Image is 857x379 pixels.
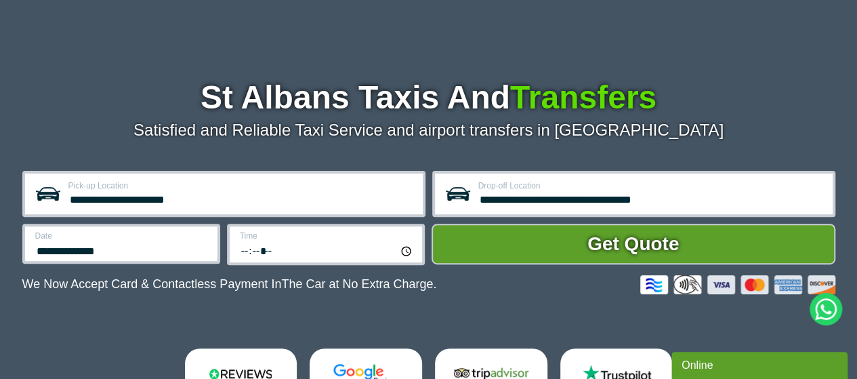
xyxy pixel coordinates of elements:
[35,232,209,240] label: Date
[240,232,414,240] label: Time
[432,224,835,264] button: Get Quote
[640,275,835,294] img: Credit And Debit Cards
[68,182,415,190] label: Pick-up Location
[281,277,436,291] span: The Car at No Extra Charge.
[478,182,824,190] label: Drop-off Location
[510,79,656,115] span: Transfers
[22,121,835,140] p: Satisfied and Reliable Taxi Service and airport transfers in [GEOGRAPHIC_DATA]
[671,349,850,379] iframe: chat widget
[22,277,437,292] p: We Now Accept Card & Contactless Payment In
[22,81,835,114] h1: St Albans Taxis And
